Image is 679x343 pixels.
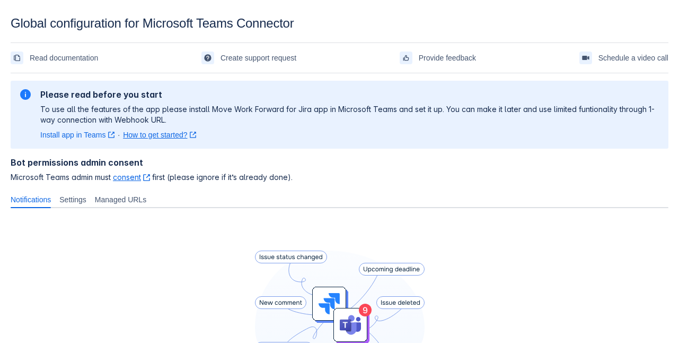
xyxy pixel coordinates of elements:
h2: Please read before you start [40,89,660,100]
span: Managed URLs [95,194,146,205]
p: To use all the features of the app please install Move Work Forward for Jira app in Microsoft Tea... [40,104,660,125]
a: consent [113,173,150,182]
a: Install app in Teams [40,130,114,140]
span: documentation [13,54,21,62]
span: information [19,88,32,101]
span: support [204,54,212,62]
span: Microsoft Teams admin must first (please ignore if it’s already done). [11,172,668,183]
span: Notifications [11,194,51,205]
a: Create support request [201,49,296,66]
span: videoCall [581,54,590,62]
h4: Bot permissions admin consent [11,157,668,168]
a: Provide feedback [400,49,476,66]
div: Global configuration for Microsoft Teams Connector [11,16,668,31]
span: Provide feedback [419,49,476,66]
a: Schedule a video call [579,49,668,66]
a: How to get started? [123,130,196,140]
a: Read documentation [11,49,98,66]
span: Settings [59,194,86,205]
span: feedback [402,54,410,62]
span: Read documentation [30,49,98,66]
span: Schedule a video call [598,49,668,66]
span: Create support request [221,49,296,66]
